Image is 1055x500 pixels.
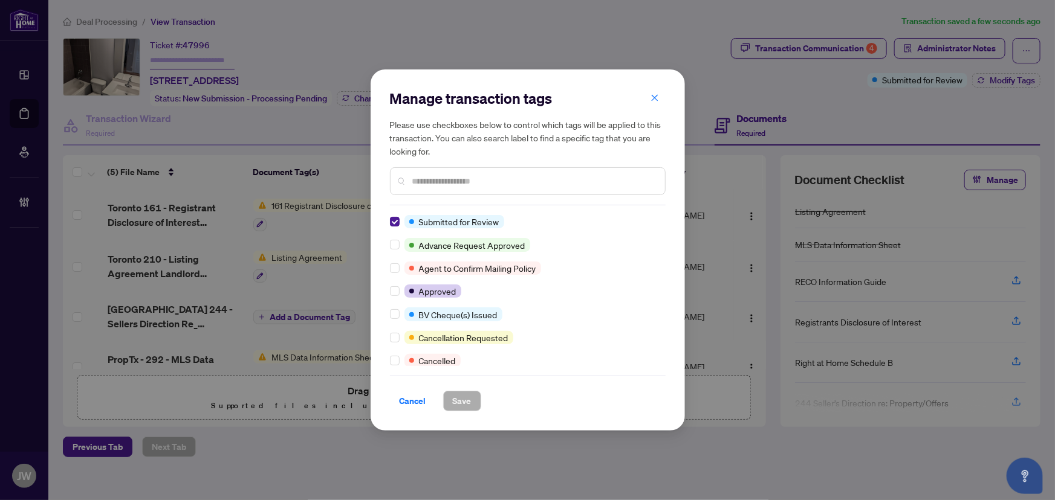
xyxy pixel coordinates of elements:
h5: Please use checkboxes below to control which tags will be applied to this transaction. You can al... [390,118,666,158]
span: Advance Request Approved [419,239,525,252]
button: Save [443,391,481,411]
span: close [651,94,659,102]
span: Cancelled [419,354,456,367]
span: Cancellation Requested [419,331,508,344]
span: Cancel [400,391,426,411]
button: Cancel [390,391,436,411]
h2: Manage transaction tags [390,89,666,108]
span: Submitted for Review [419,215,499,228]
span: Approved [419,284,456,298]
span: Agent to Confirm Mailing Policy [419,261,536,275]
button: Open asap [1007,458,1043,494]
span: BV Cheque(s) Issued [419,308,498,321]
